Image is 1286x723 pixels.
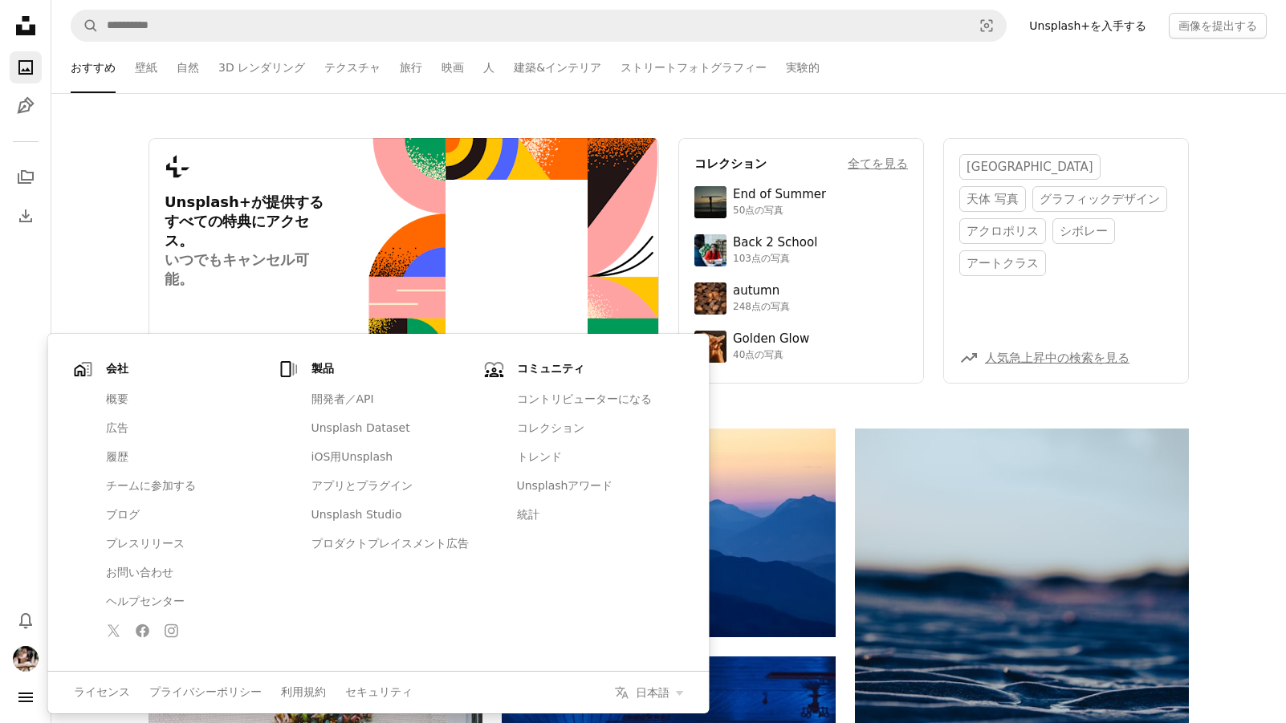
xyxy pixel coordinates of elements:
button: Unsplashで検索する [71,10,99,41]
a: セキュリティ [345,684,413,701]
h1: 会社 [106,361,273,377]
div: Golden Glow [733,331,809,347]
button: プロフィール [10,643,42,675]
div: 40点の写真 [733,349,809,362]
a: 人 [483,42,494,93]
a: アクロポリス [959,218,1046,244]
div: 248点の写真 [733,301,790,314]
a: 実験的 [786,42,820,93]
a: Unsplash Dataset [302,414,478,443]
img: ユーザーSue Lamiのアバター [13,646,39,672]
a: 天体 写真 [959,186,1026,212]
div: autumn [733,283,790,299]
a: プライバシーポリシー [149,684,262,701]
a: 自然 [177,42,199,93]
a: FacebookでUnsplashをフォローする [130,618,156,644]
div: 103点の写真 [733,253,817,266]
img: premium_photo-1683135218355-6d72011bf303 [694,234,726,266]
a: ストリートフォトグラフィー [621,42,767,93]
a: コレクション [10,161,42,193]
a: イラスト [10,90,42,122]
button: 画像を提出する [1169,13,1267,39]
h1: コミュニティ [517,361,684,377]
a: 開発者／API [302,385,478,414]
a: チームに参加する [96,472,273,501]
a: アートクラス [959,250,1046,276]
h4: コレクション [694,154,767,173]
a: 広告 [96,414,273,443]
a: Unsplash Studio [302,501,478,530]
a: 建築&インテリア [514,42,601,93]
a: TwitterでUnsplashをフォローする [101,618,127,644]
a: 夕暮れの空の下、波打つ砂丘 [855,672,1189,686]
button: 言語を選択してください [615,685,684,700]
span: いつでもキャンセル可能。 [165,250,329,289]
a: ホーム — Unsplash [10,10,42,45]
a: 履歴 [96,443,273,472]
h1: 製品 [311,361,478,377]
a: 写真 [10,51,42,83]
a: 旅行 [400,42,422,93]
a: グラフィックデザイン [1032,186,1167,212]
a: Unsplash+を入手する [1019,13,1156,39]
a: Unsplash+が提供するすべての特典にアクセス。いつでもキャンセル可能。Unsplash+にアップグレード [149,138,659,384]
a: [GEOGRAPHIC_DATA] [959,154,1101,180]
a: ダウンロード履歴 [10,200,42,232]
img: premium_photo-1754759085924-d6c35cb5b7a4 [694,331,726,363]
a: ヘルプセンター [96,587,273,616]
a: Back 2 School103点の写真 [694,234,908,266]
a: コレクション [507,414,684,443]
img: premium_photo-1754398386796-ea3dec2a6302 [694,186,726,218]
a: プレスリリース [96,530,273,558]
a: 壁紙 [135,42,157,93]
a: シボレー [1052,218,1115,244]
img: photo-1637983927634-619de4ccecac [694,282,726,315]
a: コントリビューターになる [507,385,684,414]
a: 全てを見る [848,154,908,173]
div: End of Summer [733,187,826,203]
a: Unsplashアワード [507,472,684,501]
a: autumn248点の写真 [694,282,908,315]
a: ブログ [96,501,273,530]
a: プロダクトプレイスメント広告 [302,530,478,558]
button: 通知 [10,604,42,636]
a: 利用規約 [281,684,326,701]
a: 統計 [507,501,684,530]
a: アプリとプラグイン [302,472,478,501]
a: End of Summer50点の写真 [694,186,908,218]
h3: Unsplash+が提供するすべての特典にアクセス。 [165,193,329,289]
button: ビジュアル検索 [967,10,1006,41]
a: iOS用Unsplash [302,443,478,472]
a: 概要 [96,385,273,414]
a: ライセンス [74,684,130,701]
a: トレンド [507,443,684,472]
a: 3D レンダリング [218,42,305,93]
a: InstagramでUnsplashをフォローする [159,618,185,644]
a: 人気急上昇中の検索を見る [985,351,1129,365]
a: 映画 [442,42,464,93]
a: お問い合わせ [96,558,273,587]
a: Golden Glow40点の写真 [694,331,908,363]
a: テクスチャ [324,42,381,93]
form: サイト内でビジュアルを探す [71,10,1007,42]
button: メニュー [10,681,42,713]
div: 50点の写真 [733,205,826,217]
div: Back 2 School [733,235,817,251]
